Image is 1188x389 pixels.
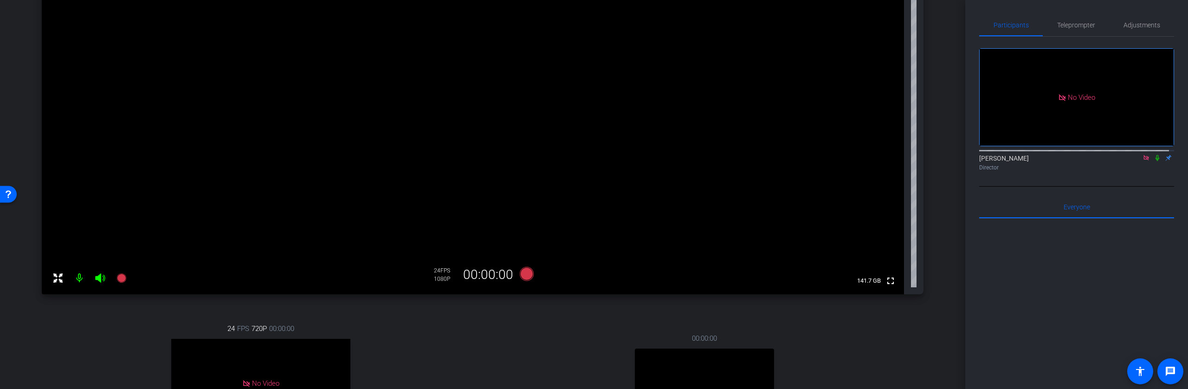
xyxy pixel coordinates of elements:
[434,275,457,283] div: 1080P
[1057,22,1095,28] span: Teleprompter
[252,324,267,334] span: 720P
[979,163,1174,172] div: Director
[885,275,896,286] mat-icon: fullscreen
[457,267,519,283] div: 00:00:00
[692,333,717,344] span: 00:00:00
[252,379,279,388] span: No Video
[1165,366,1176,377] mat-icon: message
[227,324,235,334] span: 24
[1064,204,1090,210] span: Everyone
[854,275,884,286] span: 141.7 GB
[1123,22,1160,28] span: Adjustments
[979,154,1174,172] div: [PERSON_NAME]
[440,267,450,274] span: FPS
[434,267,457,274] div: 24
[269,324,294,334] span: 00:00:00
[994,22,1029,28] span: Participants
[237,324,249,334] span: FPS
[1068,93,1095,101] span: No Video
[1135,366,1146,377] mat-icon: accessibility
